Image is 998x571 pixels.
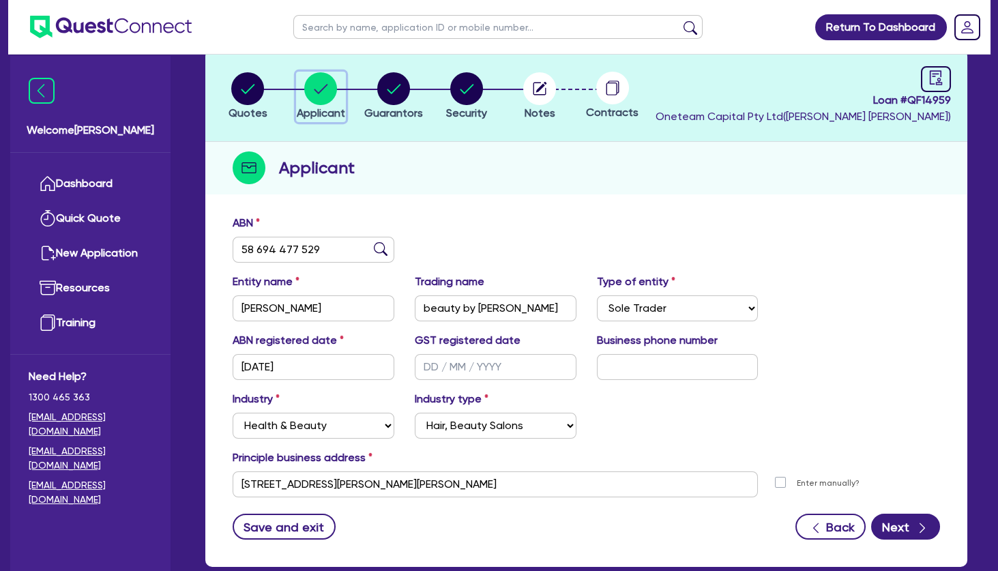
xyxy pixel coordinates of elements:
input: DD / MM / YYYY [415,354,576,380]
label: Type of entity [597,274,675,290]
button: Notes [523,72,557,122]
a: Dashboard [29,166,152,201]
span: Oneteam Capital Pty Ltd ( [PERSON_NAME] [PERSON_NAME] ) [656,110,951,123]
button: Back [795,514,866,540]
label: Industry type [415,391,488,407]
label: Principle business address [233,450,372,466]
img: icon-menu-close [29,78,55,104]
span: Notes [525,106,555,119]
label: Enter manually? [797,477,860,490]
img: resources [40,280,56,296]
a: New Application [29,236,152,271]
a: [EMAIL_ADDRESS][DOMAIN_NAME] [29,478,152,507]
button: Guarantors [364,72,424,122]
a: [EMAIL_ADDRESS][DOMAIN_NAME] [29,410,152,439]
img: quest-connect-logo-blue [30,16,192,38]
button: Quotes [228,72,268,122]
img: step-icon [233,151,265,184]
a: Quick Quote [29,201,152,236]
label: GST registered date [415,332,520,349]
a: Training [29,306,152,340]
span: Contracts [586,106,639,119]
a: Dropdown toggle [950,10,985,45]
img: new-application [40,245,56,261]
img: abn-lookup icon [374,242,387,256]
a: [EMAIL_ADDRESS][DOMAIN_NAME] [29,444,152,473]
h2: Applicant [279,156,355,180]
a: Resources [29,271,152,306]
button: Save and exit [233,514,336,540]
label: Business phone number [597,332,718,349]
span: 1300 465 363 [29,390,152,405]
label: Industry [233,391,280,407]
label: Trading name [415,274,484,290]
button: Next [871,514,940,540]
span: Loan # QF14959 [656,92,951,108]
span: audit [928,70,943,85]
label: Entity name [233,274,299,290]
span: Guarantors [364,106,423,119]
span: Welcome [PERSON_NAME] [27,122,154,138]
a: audit [921,66,951,92]
img: quick-quote [40,210,56,226]
label: ABN [233,215,260,231]
button: Security [445,72,488,122]
span: Need Help? [29,368,152,385]
img: training [40,314,56,331]
span: Quotes [229,106,267,119]
span: Applicant [297,106,345,119]
span: Security [446,106,487,119]
a: Return To Dashboard [815,14,947,40]
button: Applicant [296,72,346,122]
label: ABN registered date [233,332,344,349]
input: DD / MM / YYYY [233,354,394,380]
input: Search by name, application ID or mobile number... [293,15,703,39]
